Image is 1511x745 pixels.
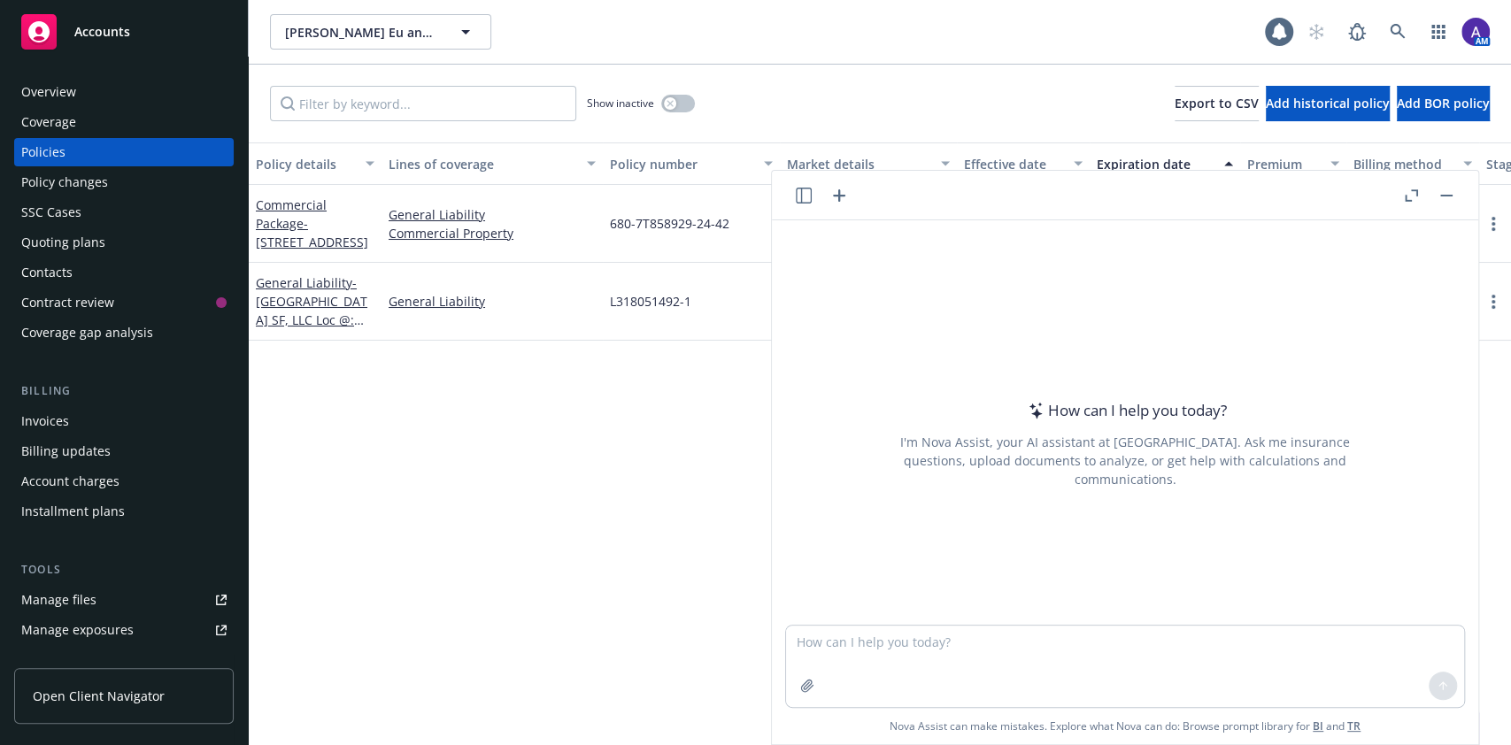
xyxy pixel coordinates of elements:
[285,23,438,42] span: [PERSON_NAME] Eu and Grace Eu ; Kearny Street SF, LLC
[1023,399,1227,422] div: How can I help you today?
[21,108,76,136] div: Coverage
[21,138,66,166] div: Policies
[21,319,153,347] div: Coverage gap analysis
[787,155,930,173] div: Market details
[14,437,234,465] a: Billing updates
[21,616,134,644] div: Manage exposures
[876,433,1374,488] div: I'm Nova Assist, your AI assistant at [GEOGRAPHIC_DATA]. Ask me insurance questions, upload docum...
[1461,18,1490,46] img: photo
[779,708,1471,744] span: Nova Assist can make mistakes. Explore what Nova can do: Browse prompt library for and
[14,497,234,526] a: Installment plans
[256,196,368,250] a: Commercial Package
[389,205,596,224] a: General Liability
[21,258,73,287] div: Contacts
[21,228,105,257] div: Quoting plans
[21,168,108,196] div: Policy changes
[14,467,234,495] a: Account charges
[957,142,1090,185] button: Effective date
[14,258,234,287] a: Contacts
[249,142,382,185] button: Policy details
[1421,14,1456,50] a: Switch app
[21,288,114,317] div: Contract review
[1266,86,1390,121] button: Add historical policy
[780,142,957,185] button: Market details
[21,407,69,435] div: Invoices
[33,687,165,705] span: Open Client Navigator
[256,155,355,173] div: Policy details
[1347,718,1361,733] a: TR
[610,155,753,173] div: Policy number
[1175,95,1259,111] span: Export to CSV
[1175,86,1259,121] button: Export to CSV
[14,7,234,57] a: Accounts
[1353,155,1453,173] div: Billing method
[14,561,234,579] div: Tools
[14,288,234,317] a: Contract review
[14,228,234,257] a: Quoting plans
[14,138,234,166] a: Policies
[14,319,234,347] a: Coverage gap analysis
[1247,155,1320,173] div: Premium
[1483,291,1504,312] a: more
[389,155,576,173] div: Lines of coverage
[14,78,234,106] a: Overview
[14,382,234,400] div: Billing
[1346,142,1479,185] button: Billing method
[270,86,576,121] input: Filter by keyword...
[603,142,780,185] button: Policy number
[14,407,234,435] a: Invoices
[1097,155,1214,173] div: Expiration date
[1266,95,1390,111] span: Add historical policy
[1090,142,1240,185] button: Expiration date
[610,292,691,311] span: L318051492-1
[389,224,596,242] a: Commercial Property
[21,437,111,465] div: Billing updates
[21,198,81,227] div: SSC Cases
[1397,95,1490,111] span: Add BOR policy
[964,155,1063,173] div: Effective date
[1313,718,1323,733] a: BI
[21,646,137,674] div: Manage certificates
[382,142,603,185] button: Lines of coverage
[587,96,654,111] span: Show inactive
[21,467,119,495] div: Account charges
[1397,86,1490,121] button: Add BOR policy
[14,198,234,227] a: SSC Cases
[21,78,76,106] div: Overview
[270,14,491,50] button: [PERSON_NAME] Eu and Grace Eu ; Kearny Street SF, LLC
[1483,213,1504,234] a: more
[14,616,234,644] a: Manage exposures
[14,646,234,674] a: Manage certificates
[14,108,234,136] a: Coverage
[1240,142,1346,185] button: Premium
[21,586,96,614] div: Manage files
[21,497,125,526] div: Installment plans
[256,274,368,347] a: General Liability
[14,586,234,614] a: Manage files
[14,168,234,196] a: Policy changes
[389,292,596,311] a: General Liability
[1339,14,1375,50] a: Report a Bug
[1380,14,1415,50] a: Search
[74,25,130,39] span: Accounts
[1299,14,1334,50] a: Start snowing
[610,214,729,233] span: 680-7T858929-24-42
